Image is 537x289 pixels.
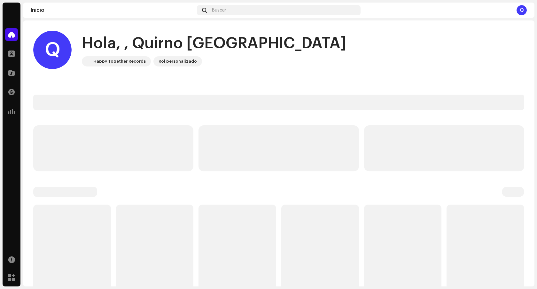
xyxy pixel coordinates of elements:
[159,58,197,65] div: Rol personalizado
[83,58,91,65] img: edd8793c-a1b1-4538-85bc-e24b6277bc1e
[93,58,146,65] div: Happy Together Records
[33,31,72,69] div: Q
[212,8,226,13] span: Buscar
[31,8,194,13] div: Inicio
[82,33,346,54] div: Hola, , Quirno [GEOGRAPHIC_DATA]
[517,5,527,15] div: Q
